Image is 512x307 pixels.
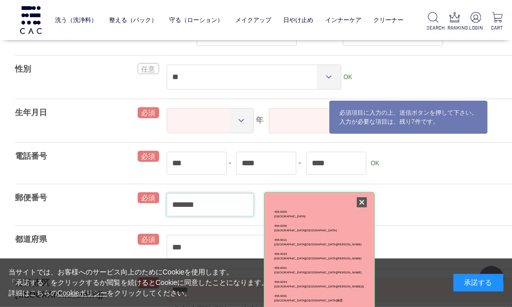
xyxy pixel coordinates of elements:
[305,243,336,246] span: [GEOGRAPHIC_DATA]
[58,289,108,297] a: Cookieポリシー
[235,10,271,31] a: メイクアップ
[448,12,461,32] a: RANKING
[274,285,305,288] span: [GEOGRAPHIC_DATA]
[15,235,47,243] label: 都道府県
[274,294,364,298] div: 458-0001
[329,100,488,134] div: 必須項目に入力の上、送信ボタンを押して下さい。 入力が必要な項目は、残り 件です。
[9,267,269,298] div: 当サイトでは、お客様へのサービス向上のためにCookieを使用します。 「承諾する」をクリックするか閲覧を続けるとCookieに同意したことになります。 詳細はこちらの をクリックしてください。
[305,299,336,302] span: [GEOGRAPHIC_DATA]
[337,243,361,246] span: [PERSON_NAME]
[373,10,403,31] a: クリーナー
[283,10,313,31] a: 日やけ止め
[274,210,364,214] div: 458-0000
[19,6,43,34] img: logo
[274,299,305,302] span: [GEOGRAPHIC_DATA]
[274,224,364,228] div: 458-0000
[305,285,336,288] span: [GEOGRAPHIC_DATA]
[15,65,31,73] label: 性別
[490,12,504,32] a: CART
[274,238,364,242] div: 458-0011
[337,285,364,288] span: [PERSON_NAME]台
[305,229,336,232] span: [GEOGRAPHIC_DATA]
[15,108,47,117] label: 生年月日
[337,257,361,260] span: [PERSON_NAME]
[274,280,364,284] div: 458-0044
[357,197,367,207] img: close_right_jp.png
[337,299,343,302] span: 梅里
[169,10,223,31] a: 守る（ローション）
[305,257,336,260] span: [GEOGRAPHIC_DATA]
[443,29,456,41] div: OK
[167,158,382,167] span: - -
[274,257,305,260] span: [GEOGRAPHIC_DATA]
[337,271,361,274] span: [PERSON_NAME]
[411,118,415,125] span: 7
[305,271,336,274] span: [GEOGRAPHIC_DATA]
[469,24,482,32] p: LOGIN
[274,252,364,256] div: 458-0033
[55,10,97,31] a: 洗う（洗浄料）
[490,24,504,32] p: CART
[274,271,305,274] span: [GEOGRAPHIC_DATA]
[426,12,440,32] a: SEARCH
[448,24,461,32] p: RANKING
[469,12,482,32] a: LOGIN
[453,274,503,291] div: 承諾する
[426,24,440,32] p: SEARCH
[167,116,468,124] span: 年 月 日
[274,215,305,218] span: [GEOGRAPHIC_DATA]
[274,243,305,246] span: [GEOGRAPHIC_DATA]
[274,229,305,232] span: [GEOGRAPHIC_DATA]
[274,266,364,270] div: 458-0031
[15,193,47,202] label: 郵便番号
[368,157,382,169] div: OK
[325,10,361,31] a: インナーケア
[15,152,47,160] label: 電話番号
[109,10,157,31] a: 整える（パック）
[341,71,355,83] div: OK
